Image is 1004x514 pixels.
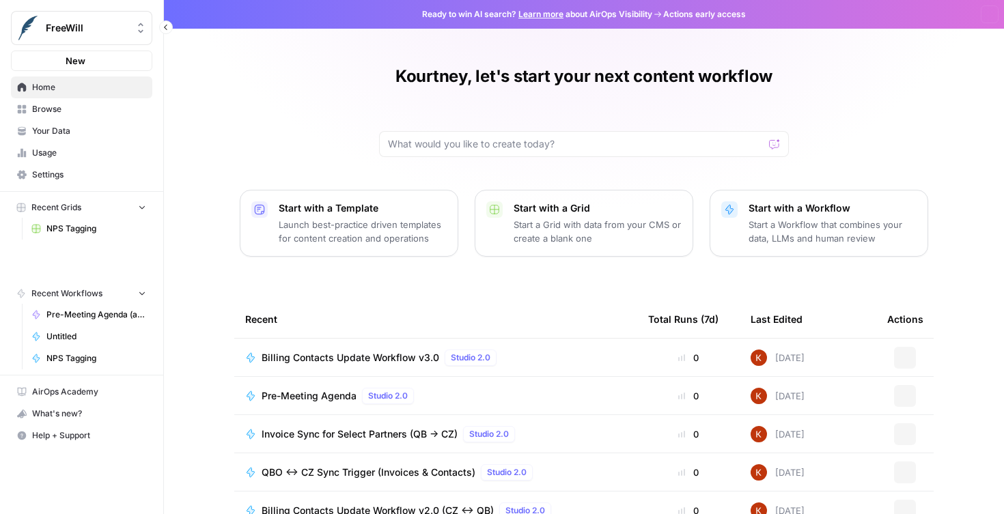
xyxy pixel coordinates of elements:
[475,190,693,257] button: Start with a GridStart a Grid with data from your CMS or create a blank one
[32,81,146,94] span: Home
[245,349,626,366] a: Billing Contacts Update Workflow v3.0Studio 2.0
[262,466,475,479] span: QBO <-> CZ Sync Trigger (Invoices & Contacts)
[751,388,767,404] img: e74y9dfsxe4powjyqu60jp5it5vi
[751,349,767,366] img: e74y9dfsxe4powjyqu60jp5it5vi
[240,190,458,257] button: Start with a TemplateLaunch best-practice driven templates for content creation and operations
[487,466,527,479] span: Studio 2.0
[245,388,626,404] a: Pre-Meeting AgendaStudio 2.0
[11,381,152,403] a: AirOps Academy
[25,304,152,326] a: Pre-Meeting Agenda (add gift data + testing new agenda format)
[46,309,146,321] span: Pre-Meeting Agenda (add gift data + testing new agenda format)
[32,125,146,137] span: Your Data
[262,389,357,403] span: Pre-Meeting Agenda
[749,218,917,245] p: Start a Workflow that combines your data, LLMs and human review
[388,137,764,151] input: What would you like to create today?
[395,66,772,87] h1: Kourtney, let's start your next content workflow
[279,201,447,215] p: Start with a Template
[32,169,146,181] span: Settings
[11,120,152,142] a: Your Data
[25,347,152,369] a: NPS Tagging
[751,426,805,442] div: [DATE]
[262,427,458,441] span: Invoice Sync for Select Partners (QB -> CZ)
[11,403,152,425] button: What's new?
[663,8,746,20] span: Actions early access
[11,98,152,120] a: Browse
[422,8,652,20] span: Ready to win AI search? about AirOps Visibility
[31,287,102,300] span: Recent Workflows
[648,351,729,365] div: 0
[46,330,146,343] span: Untitled
[11,11,152,45] button: Workspace: FreeWill
[710,190,928,257] button: Start with a WorkflowStart a Workflow that combines your data, LLMs and human review
[749,201,917,215] p: Start with a Workflow
[11,283,152,304] button: Recent Workflows
[751,464,767,481] img: e74y9dfsxe4powjyqu60jp5it5vi
[514,201,682,215] p: Start with a Grid
[368,390,408,402] span: Studio 2.0
[469,428,509,440] span: Studio 2.0
[648,427,729,441] div: 0
[32,147,146,159] span: Usage
[31,201,81,214] span: Recent Grids
[25,326,152,347] a: Untitled
[751,349,805,366] div: [DATE]
[32,103,146,115] span: Browse
[32,386,146,398] span: AirOps Academy
[451,352,490,364] span: Studio 2.0
[648,300,719,338] div: Total Runs (7d)
[66,54,85,68] span: New
[25,218,152,240] a: NPS Tagging
[245,426,626,442] a: Invoice Sync for Select Partners (QB -> CZ)Studio 2.0
[245,300,626,338] div: Recent
[46,352,146,365] span: NPS Tagging
[16,16,40,40] img: FreeWill Logo
[751,388,805,404] div: [DATE]
[648,389,729,403] div: 0
[11,76,152,98] a: Home
[514,218,682,245] p: Start a Grid with data from your CMS or create a blank one
[518,9,563,19] a: Learn more
[262,351,439,365] span: Billing Contacts Update Workflow v3.0
[887,300,923,338] div: Actions
[279,218,447,245] p: Launch best-practice driven templates for content creation and operations
[12,403,152,424] div: What's new?
[751,464,805,481] div: [DATE]
[11,164,152,186] a: Settings
[32,429,146,442] span: Help + Support
[11,51,152,71] button: New
[11,142,152,164] a: Usage
[751,300,803,338] div: Last Edited
[648,466,729,479] div: 0
[11,425,152,446] button: Help + Support
[245,464,626,481] a: QBO <-> CZ Sync Trigger (Invoices & Contacts)Studio 2.0
[751,426,767,442] img: e74y9dfsxe4powjyqu60jp5it5vi
[46,21,128,35] span: FreeWill
[11,197,152,218] button: Recent Grids
[46,223,146,235] span: NPS Tagging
